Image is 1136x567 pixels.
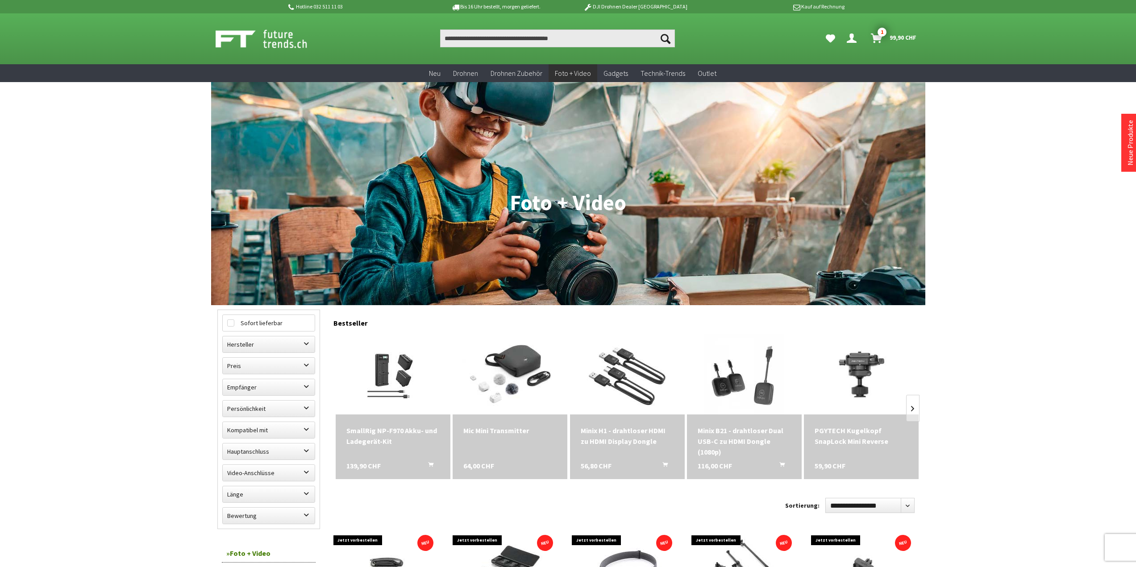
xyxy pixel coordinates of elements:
a: Technik-Trends [634,64,691,83]
p: Hotline 032 511 11 03 [287,1,426,12]
button: In den Warenkorb [769,460,790,472]
label: Länge [223,486,315,502]
img: PGYTECH Kugelkopf SnapLock Mini Reverse [804,350,919,398]
input: Produkt, Marke, Kategorie, EAN, Artikelnummer… [440,29,675,47]
span: Technik-Trends [641,69,685,78]
a: Drohnen Zubehör [484,64,549,83]
span: 99,90 CHF [890,30,916,45]
a: Mic Mini Transmitter 64,00 CHF [463,425,557,436]
a: Foto + Video [549,64,597,83]
img: Minix H1 - drahtloser HDMI zu HDMI Display Dongle [587,334,667,414]
button: In den Warenkorb [652,460,673,472]
img: Shop Futuretrends - zur Startseite wechseln [216,28,327,50]
label: Sofort lieferbar [223,315,315,331]
img: SmallRig NP-F970 Akku- und Ladegerät-Kit [353,334,433,414]
label: Video-Anschlüsse [223,465,315,481]
label: Sortierung: [785,498,820,513]
a: Minix B21 - drahtloser Dual USB-C zu HDMI Dongle (1080p) 116,00 CHF In den Warenkorb [698,425,791,457]
label: Bewertung [223,508,315,524]
span: 1 [878,28,886,37]
label: Kompatibel mit [223,422,315,438]
span: 139,90 CHF [346,460,381,471]
label: Persönlichkeit [223,401,315,417]
a: Neue Produkte [1126,120,1135,166]
a: SmallRig NP-F970 Akku- und Ladegerät-Kit 139,90 CHF In den Warenkorb [346,425,440,447]
div: Bestseller [333,310,919,332]
span: Neu [429,69,441,78]
img: Mic Mini Transmitter [462,334,558,414]
a: Gadgets [597,64,634,83]
div: Mic Mini Transmitter [463,425,557,436]
img: Minix B21 - drahtloser Dual USB-C zu HDMI Dongle (1080p) [704,334,784,414]
a: Outlet [691,64,723,83]
p: DJI Drohnen Dealer [GEOGRAPHIC_DATA] [566,1,705,12]
label: Hauptanschluss [223,443,315,459]
a: Dein Konto [843,29,864,47]
span: Drohnen [453,69,478,78]
button: In den Warenkorb [417,460,439,472]
label: Hersteller [223,336,315,352]
a: PGYTECH Kugelkopf SnapLock Mini Reverse 59,90 CHF [815,425,908,447]
a: Meine Favoriten [821,29,840,47]
span: 116,00 CHF [698,460,732,471]
a: Neu [423,64,447,83]
a: Drohnen [447,64,484,83]
div: Minix B21 - drahtloser Dual USB-C zu HDMI Dongle (1080p) [698,425,791,457]
button: Suchen [656,29,675,47]
span: 64,00 CHF [463,460,494,471]
div: Minix H1 - drahtloser HDMI zu HDMI Display Dongle [581,425,674,447]
span: Drohnen Zubehör [491,69,542,78]
label: Empfänger [223,379,315,395]
span: 59,90 CHF [815,460,845,471]
p: Bis 16 Uhr bestellt, morgen geliefert. [426,1,566,12]
h1: Foto + Video [217,192,919,214]
a: Warenkorb [867,29,921,47]
span: Outlet [698,69,716,78]
span: 56,80 CHF [581,460,612,471]
div: SmallRig NP-F970 Akku- und Ladegerät-Kit [346,425,440,447]
a: Minix H1 - drahtloser HDMI zu HDMI Display Dongle 56,80 CHF In den Warenkorb [581,425,674,447]
p: Kauf auf Rechnung [705,1,845,12]
div: PGYTECH Kugelkopf SnapLock Mini Reverse [815,425,908,447]
label: Preis [223,358,315,374]
span: Foto + Video [555,69,591,78]
span: Gadgets [603,69,628,78]
a: Foto + Video [222,544,316,563]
